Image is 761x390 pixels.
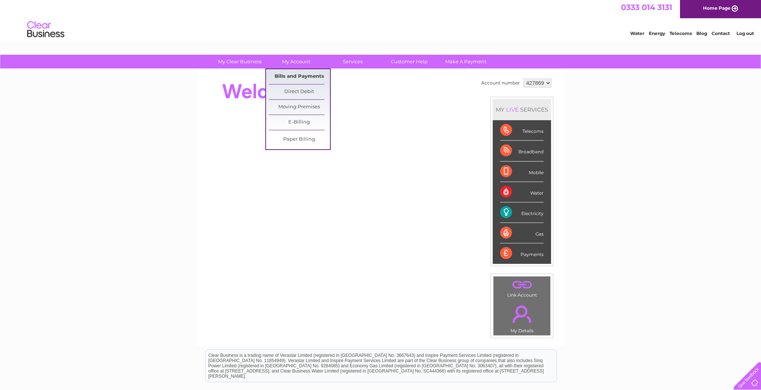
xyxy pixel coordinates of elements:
div: Telecoms [500,120,544,141]
div: MY SERVICES [493,99,551,120]
a: . [495,278,548,291]
a: Bills and Payments [269,69,330,84]
a: Energy [649,32,665,37]
td: Account number [479,77,522,89]
a: Blog [696,32,707,37]
div: Electricity [500,202,544,223]
a: Services [322,55,383,68]
a: Customer Help [379,55,440,68]
a: Paper Billing [269,132,330,147]
img: logo.png [27,19,65,42]
a: Log out [736,32,754,37]
div: Payments [500,243,544,263]
a: Contact [712,32,730,37]
a: Direct Debit [269,84,330,99]
div: Broadband [500,141,544,161]
a: Telecoms [670,32,692,37]
a: My Account [266,55,327,68]
div: Clear Business is a trading name of Verastar Limited (registered in [GEOGRAPHIC_DATA] No. 3667643... [205,4,557,36]
a: E-Billing [269,115,330,130]
a: Moving Premises [269,100,330,115]
a: My Clear Business [209,55,271,68]
div: Gas [500,223,544,243]
div: Water [500,182,544,202]
a: Make A Payment [435,55,496,68]
td: Link Account [493,276,551,300]
a: . [495,301,548,327]
a: 0333 014 3131 [621,4,672,13]
td: My Details [493,299,551,336]
div: Mobile [500,162,544,182]
div: LIVE [505,106,520,113]
a: Water [630,32,644,37]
